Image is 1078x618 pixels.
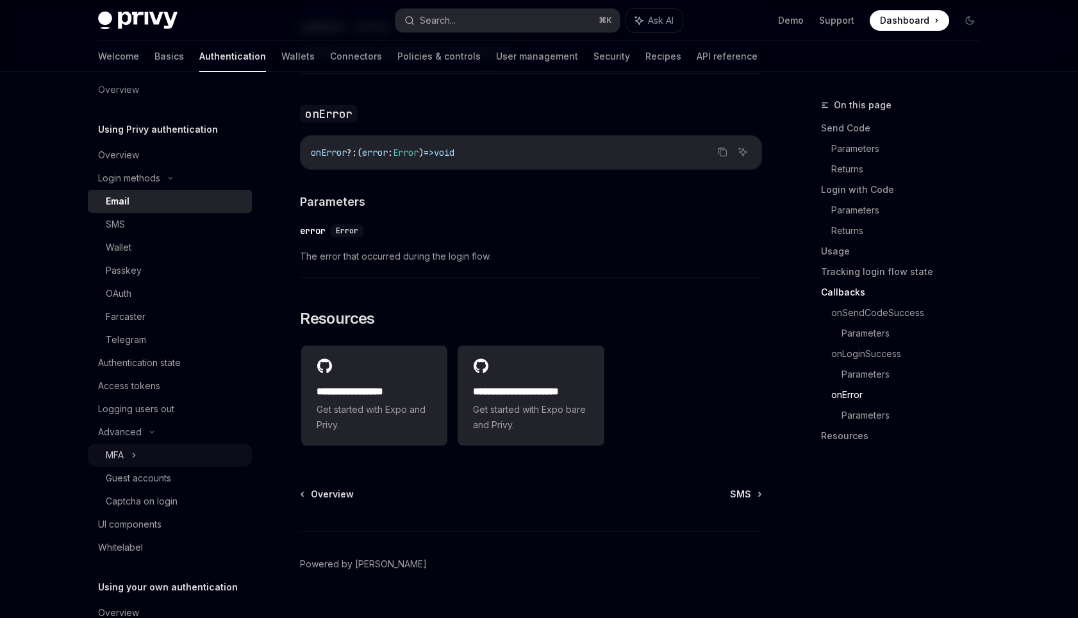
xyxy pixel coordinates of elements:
span: => [424,147,434,158]
span: void [434,147,454,158]
a: Farcaster [88,305,252,328]
span: Get started with Expo and Privy. [317,402,432,433]
div: Whitelabel [98,540,143,555]
span: ⌘ K [599,15,612,26]
div: Passkey [106,263,142,278]
span: ) [419,147,424,158]
a: Parameters [842,364,990,385]
a: User management [496,41,578,72]
span: Error [336,226,358,236]
a: Basics [154,41,184,72]
a: Tracking login flow state [821,262,990,282]
a: Access tokens [88,374,252,397]
span: SMS [730,488,751,501]
a: OAuth [88,282,252,305]
div: Email [106,194,129,209]
span: Dashboard [880,14,929,27]
a: Whitelabel [88,536,252,559]
a: Returns [831,159,990,180]
a: Policies & controls [397,41,481,72]
div: Guest accounts [106,471,171,486]
div: Search... [420,13,456,28]
a: Parameters [831,138,990,159]
a: Parameters [842,323,990,344]
a: onSendCodeSuccess [831,303,990,323]
span: On this page [834,97,891,113]
div: Login methods [98,171,160,186]
a: Overview [88,144,252,167]
a: UI components [88,513,252,536]
a: Dashboard [870,10,949,31]
a: Captcha on login [88,490,252,513]
div: MFA [106,447,124,463]
button: Ask AI [734,144,751,160]
a: Login with Code [821,180,990,200]
a: Email [88,190,252,213]
a: API reference [697,41,758,72]
a: Callbacks [821,282,990,303]
a: Parameters [842,405,990,426]
span: Ask AI [648,14,674,27]
a: Authentication state [88,351,252,374]
div: Overview [98,147,139,163]
a: Parameters [831,200,990,221]
a: Security [593,41,630,72]
a: Wallets [281,41,315,72]
div: Telegram [106,332,146,347]
a: Logging users out [88,397,252,421]
a: Passkey [88,259,252,282]
div: OAuth [106,286,131,301]
span: error [362,147,388,158]
a: Resources [821,426,990,446]
a: Telegram [88,328,252,351]
h5: Using your own authentication [98,580,238,595]
a: SMS [730,488,761,501]
a: onError [831,385,990,405]
span: The error that occurred during the login flow. [300,249,762,264]
span: onError [311,147,347,158]
span: Parameters [300,193,365,210]
div: SMS [106,217,125,232]
div: Captcha on login [106,494,178,509]
div: Advanced [98,424,142,440]
a: Wallet [88,236,252,259]
div: Wallet [106,240,131,255]
a: Welcome [98,41,139,72]
code: onError [300,105,358,122]
div: Farcaster [106,309,145,324]
a: SMS [88,213,252,236]
a: onLoginSuccess [831,344,990,364]
div: Authentication state [98,355,181,371]
button: Ask AI [626,9,683,32]
span: Error [393,147,419,158]
div: Access tokens [98,378,160,394]
div: Logging users out [98,401,174,417]
button: Copy the contents from the code block [714,144,731,160]
a: Usage [821,241,990,262]
span: Resources [300,308,375,329]
a: Guest accounts [88,467,252,490]
a: Support [819,14,854,27]
div: error [300,224,326,237]
a: Authentication [199,41,266,72]
span: Overview [311,488,354,501]
a: Returns [831,221,990,241]
a: Demo [778,14,804,27]
a: Connectors [330,41,382,72]
img: dark logo [98,12,178,29]
span: : [388,147,393,158]
a: Recipes [645,41,681,72]
h5: Using Privy authentication [98,122,218,137]
span: Get started with Expo bare and Privy. [473,402,588,433]
a: Powered by [PERSON_NAME] [300,558,427,571]
span: ( [357,147,362,158]
button: Toggle dark mode [959,10,980,31]
a: Overview [301,488,354,501]
a: Send Code [821,118,990,138]
span: ?: [347,147,357,158]
div: UI components [98,517,162,532]
button: Search...⌘K [395,9,620,32]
